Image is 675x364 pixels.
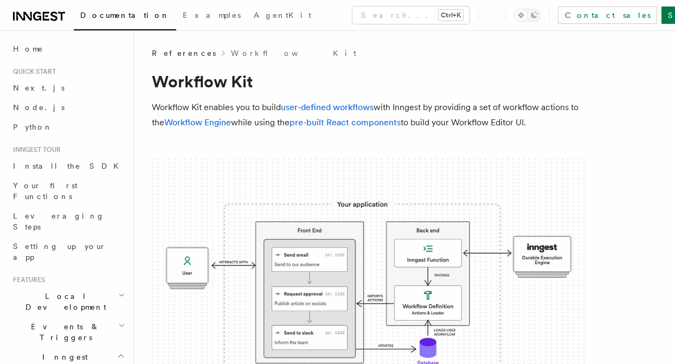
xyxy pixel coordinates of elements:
[247,3,318,29] a: AgentKit
[80,11,170,20] span: Documentation
[13,242,106,261] span: Setting up your app
[9,156,127,176] a: Install the SDK
[13,84,65,92] span: Next.js
[9,176,127,206] a: Your first Functions
[13,123,53,131] span: Python
[9,39,127,59] a: Home
[13,103,65,112] span: Node.js
[9,237,127,267] a: Setting up your app
[290,117,401,127] a: pre-built React components
[164,117,231,127] a: Workflow Engine
[9,67,56,76] span: Quick start
[9,286,127,317] button: Local Development
[74,3,176,30] a: Documentation
[9,145,61,154] span: Inngest tour
[515,9,541,22] button: Toggle dark mode
[13,162,125,170] span: Install the SDK
[9,117,127,137] a: Python
[152,48,216,59] span: References
[254,11,311,20] span: AgentKit
[558,7,657,24] a: Contact sales
[9,78,127,98] a: Next.js
[13,212,105,231] span: Leveraging Steps
[9,98,127,117] a: Node.js
[152,100,586,130] p: Workflow Kit enables you to build with Inngest by providing a set of workflow actions to the whil...
[176,3,247,29] a: Examples
[9,321,118,343] span: Events & Triggers
[13,181,78,201] span: Your first Functions
[9,206,127,237] a: Leveraging Steps
[183,11,241,20] span: Examples
[281,102,374,112] a: user-defined workflows
[231,48,356,59] a: Workflow Kit
[352,7,470,24] button: Search...Ctrl+K
[9,291,118,312] span: Local Development
[9,276,45,284] span: Features
[9,317,127,347] button: Events & Triggers
[439,10,463,21] kbd: Ctrl+K
[13,43,43,54] span: Home
[152,72,586,91] h1: Workflow Kit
